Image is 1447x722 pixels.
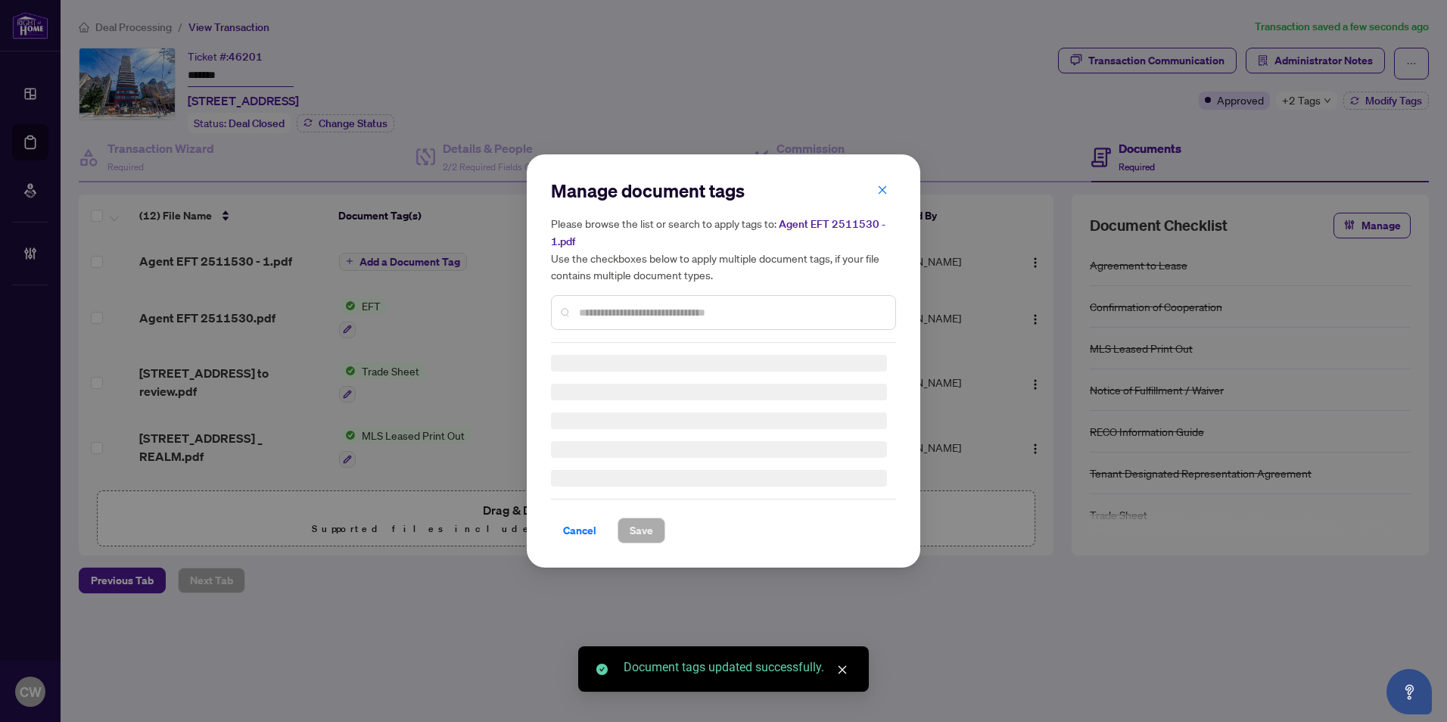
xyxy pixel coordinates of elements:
[1386,669,1432,714] button: Open asap
[551,179,896,203] h2: Manage document tags
[563,518,596,543] span: Cancel
[618,518,665,543] button: Save
[624,658,851,677] div: Document tags updated successfully.
[551,518,608,543] button: Cancel
[877,185,888,195] span: close
[551,215,896,283] h5: Please browse the list or search to apply tags to: Use the checkboxes below to apply multiple doc...
[837,664,848,675] span: close
[834,661,851,678] a: Close
[596,664,608,675] span: check-circle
